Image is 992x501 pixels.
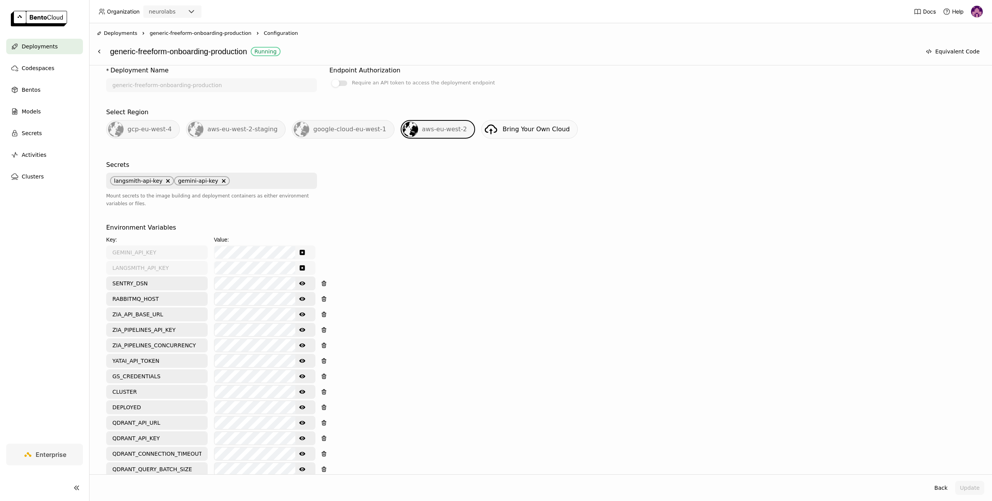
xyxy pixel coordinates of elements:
span: Deployments [104,29,137,37]
img: Mathew Robinson [971,6,983,17]
div: Secrets [106,160,129,170]
button: Show password text [295,277,309,290]
input: Key [107,370,207,383]
button: Update [955,481,984,495]
svg: Show password text [299,373,305,379]
svg: Show password text [299,420,305,426]
span: aws-eu-west-2 [422,125,467,133]
input: Key [107,246,207,259]
button: Show password text [295,370,309,383]
div: Running [255,48,277,55]
span: Deployments [22,42,58,51]
span: Organization [107,8,139,15]
a: Deployments [6,39,83,54]
span: Help [952,8,964,15]
button: Show password text [295,401,309,413]
a: Enterprise [6,444,83,465]
div: Key: [106,235,208,244]
svg: Show password text [299,389,305,395]
div: neurolabs [149,8,176,15]
nav: Breadcrumbs navigation [97,29,984,37]
span: langsmith-api-key [114,178,162,184]
input: Key [107,324,207,336]
input: Key [107,448,207,460]
a: Models [6,104,83,119]
svg: Show password text [299,358,305,364]
span: langsmith-api-key, close by backspace [110,176,174,185]
button: Show password text [295,432,309,444]
span: gemini-api-key, close by backspace [174,176,230,185]
input: name of deployment (autogenerated if blank) [107,79,316,91]
div: aws-eu-west-2 [401,120,475,139]
button: Show password text [295,417,309,429]
span: gcp-eu-west-4 [127,125,172,133]
a: Clusters [6,169,83,184]
div: Value: [214,235,315,244]
input: Selected neurolabs. [176,8,177,16]
span: Enterprise [36,451,66,458]
input: Key [107,463,207,475]
svg: Delete [165,178,170,183]
button: Show password text [295,355,309,367]
div: Require an API token to access the deployment endpoint [352,78,495,88]
span: generic-freeform-onboarding-production [150,29,251,37]
div: Mount secrets to the image building and deployment containers as either environment variables or ... [106,192,317,208]
div: generic-freeform-onboarding-production [110,44,917,59]
span: Bring Your Own Cloud [503,125,570,133]
div: Environment Variables [106,223,176,232]
div: Help [943,8,964,15]
span: Models [22,107,41,116]
a: Bring Your Own Cloud [481,120,578,139]
a: Codespaces [6,60,83,76]
span: Bentos [22,85,40,94]
svg: Right [255,30,261,36]
svg: Show password text [299,435,305,441]
svg: Show password text [299,296,305,302]
div: google-cloud-eu-west-1 [292,120,394,139]
span: Docs [923,8,936,15]
span: Clusters [22,172,44,181]
span: gemini-api-key [178,178,218,184]
a: Secrets [6,125,83,141]
a: Docs [914,8,936,15]
svg: Show password text [299,404,305,410]
button: Show password text [295,246,309,259]
span: Activities [22,150,46,160]
button: Show password text [295,324,309,336]
button: Show password text [295,293,309,305]
svg: Show password text [299,342,305,348]
div: aws-eu-west-2-staging [186,120,286,139]
button: Back [930,481,952,495]
input: Key [107,401,207,413]
svg: Show password text [299,280,305,287]
button: Show password text [295,339,309,352]
input: Key [107,417,207,429]
input: Key [107,277,207,290]
span: aws-eu-west-2-staging [207,125,277,133]
div: Endpoint Authorization [329,66,400,75]
input: Key [107,355,207,367]
a: Bentos [6,82,83,98]
button: Show password text [295,386,309,398]
span: Configuration [264,29,298,37]
input: Key [107,339,207,352]
button: Equivalent Code [921,45,984,58]
button: Show password text [295,262,309,274]
img: logo [11,11,67,26]
span: google-cloud-eu-west-1 [313,125,386,133]
div: gcp-eu-west-4 [106,120,180,139]
button: Show password text [295,308,309,321]
svg: Show password text [299,466,305,472]
div: Deployment Name [110,66,169,75]
button: Show password text [295,448,309,460]
input: Key [107,386,207,398]
input: Key [107,293,207,305]
input: Key [107,308,207,321]
div: Deployments [97,29,137,37]
svg: Show password text [299,327,305,333]
div: Select Region [106,108,148,117]
input: Key [107,262,207,274]
svg: Show password text [299,311,305,317]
